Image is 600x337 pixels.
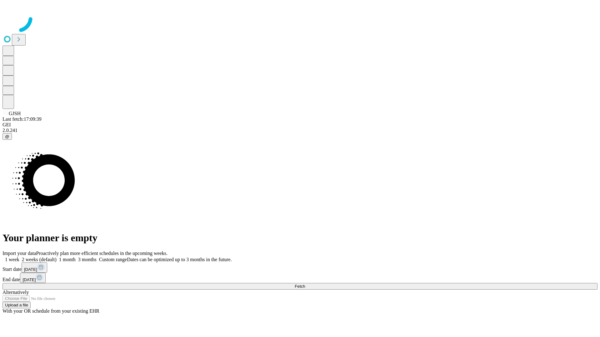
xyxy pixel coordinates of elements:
[5,134,9,139] span: @
[24,267,37,272] span: [DATE]
[36,251,167,256] span: Proactively plan more efficient schedules in the upcoming weeks.
[2,302,31,308] button: Upload a file
[127,257,232,262] span: Dates can be optimized up to 3 months in the future.
[9,111,21,116] span: GJSH
[5,257,19,262] span: 1 week
[20,273,46,283] button: [DATE]
[2,283,597,290] button: Fetch
[78,257,97,262] span: 3 months
[295,284,305,289] span: Fetch
[2,128,597,133] div: 2.0.241
[2,122,597,128] div: GEI
[59,257,76,262] span: 1 month
[22,277,36,282] span: [DATE]
[2,290,29,295] span: Alternatively
[22,257,57,262] span: 2 weeks (default)
[2,262,597,273] div: Start date
[2,308,99,314] span: With your OR schedule from your existing EHR
[2,133,12,140] button: @
[2,116,42,122] span: Last fetch: 17:09:39
[2,273,597,283] div: End date
[99,257,127,262] span: Custom range
[2,251,36,256] span: Import your data
[2,232,597,244] h1: Your planner is empty
[22,262,47,273] button: [DATE]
